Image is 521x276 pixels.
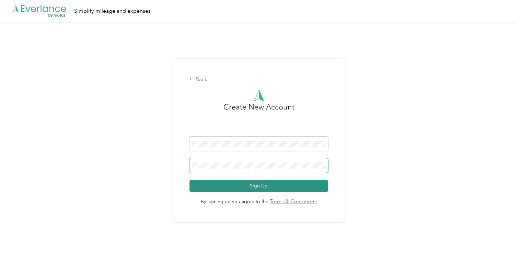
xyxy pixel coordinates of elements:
div: Simplify mileage and expenses [74,7,151,15]
a: Terms & Conditions [268,198,317,206]
h3: Create New Account [223,101,294,137]
button: Sign Up [189,180,328,192]
div: Back [189,76,328,84]
span: By signing up you agree to the [189,192,328,206]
